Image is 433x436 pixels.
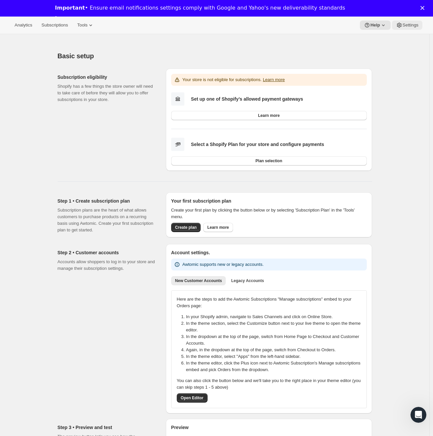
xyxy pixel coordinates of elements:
span: Settings [403,23,418,28]
button: Legacy Accounts [227,276,268,285]
span: Help [370,23,380,28]
button: Help [360,21,391,30]
li: In the theme section, select the Customize button next to your live theme to open the theme editor. [186,320,365,333]
button: Analytics [11,21,36,30]
p: Your store is not eligible for subscriptions. [182,76,285,83]
iframe: Intercom live chat [410,407,426,423]
a: Learn more [203,223,233,232]
li: In the theme editor, click the Plus icon next to Awtomic Subscription's Manage subscriptions embe... [186,360,365,373]
p: Awtomic supports new or legacy accounts. [182,261,264,268]
p: Subscription plans are the heart of what allows customers to purchase products on a recurring bas... [58,207,155,233]
h2: Account settings. [171,249,367,256]
div: Close [420,6,427,10]
span: Tools [77,23,87,28]
button: Tools [73,21,98,30]
a: Learn more [55,15,89,23]
span: Basic setup [58,52,94,60]
button: Create plan [171,223,201,232]
b: Set up one of Shopify’s allowed payment gateways [191,96,303,102]
button: Subscriptions [37,21,72,30]
a: Learn more [263,77,285,82]
b: Important [55,5,85,11]
h2: Step 1 • Create subscription plan [58,198,155,204]
button: Open Editor [177,393,208,403]
span: Subscriptions [41,23,68,28]
li: Again, in the dropdown at the top of the page, switch from Checkout to Orders. [186,347,365,353]
h2: Preview [171,424,367,431]
h2: Step 2 • Customer accounts [58,249,155,256]
span: Legacy Accounts [231,278,264,283]
h2: Step 3 • Preview and test [58,424,155,431]
span: Open Editor [181,395,204,401]
li: In the dropdown at the top of the page, switch from Home Page to Checkout and Customer Accounts. [186,333,365,347]
li: In your Shopify admin, navigate to Sales Channels and click on Online Store. [186,314,365,320]
span: Learn more [258,113,279,118]
span: Create plan [175,225,197,230]
h2: Your first subscription plan [171,198,367,204]
p: Accounts allow shoppers to log in to your store and manage their subscription settings. [58,259,155,272]
p: Shopify has a few things the store owner will need to take care of before they will allow you to ... [58,83,155,103]
button: Plan selection [171,156,367,166]
b: Select a Shopify Plan for your store and configure payments [191,142,324,147]
button: Settings [392,21,422,30]
span: Analytics [15,23,32,28]
span: Plan selection [256,158,282,164]
a: Learn more [171,111,367,120]
span: New Customer Accounts [175,278,222,283]
button: New Customer Accounts [171,276,226,285]
p: Here are the steps to add the Awtomic Subscriptions "Manage subscriptions" embed to your Orders p... [177,296,361,309]
span: Learn more [207,225,229,230]
p: You can also click the button below and we'll take you to the right place in your theme editor (y... [177,377,361,391]
div: • Ensure email notifications settings comply with Google and Yahoo's new deliverability standards [55,5,345,11]
h2: Subscription eligibility [58,74,155,80]
li: In the theme editor, select "Apps" from the left-hand sidebar. [186,353,365,360]
p: Create your first plan by clicking the button below or by selecting 'Subscription Plan' in the 'T... [171,207,367,220]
